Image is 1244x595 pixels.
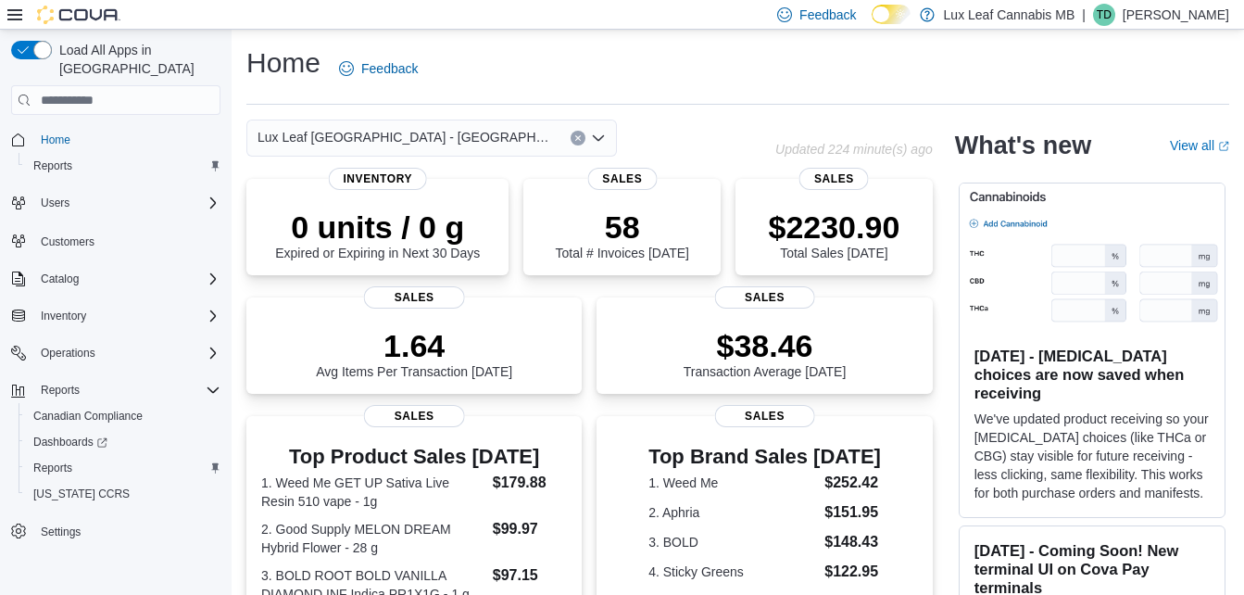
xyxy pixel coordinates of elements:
span: Home [33,128,220,151]
span: Reports [41,383,80,398]
h3: Top Product Sales [DATE] [261,446,567,468]
p: Lux Leaf Cannabis MB [944,4,1075,26]
span: Operations [41,346,95,361]
span: [US_STATE] CCRS [33,487,130,501]
span: Load All Apps in [GEOGRAPHIC_DATA] [52,41,220,78]
p: [PERSON_NAME] [1123,4,1229,26]
button: Canadian Compliance [19,403,228,429]
p: 0 units / 0 g [275,209,480,246]
dd: $148.43 [824,531,881,553]
button: Catalog [33,268,86,290]
span: Sales [364,405,465,427]
div: Total Sales [DATE] [768,209,899,260]
button: Inventory [33,305,94,327]
dd: $151.95 [824,501,881,524]
button: Open list of options [591,131,606,146]
button: Inventory [4,303,228,329]
span: Canadian Compliance [33,409,143,424]
span: Lux Leaf [GEOGRAPHIC_DATA] - [GEOGRAPHIC_DATA] [258,126,552,148]
dt: 1. Weed Me [648,474,817,492]
dd: $252.42 [824,472,881,494]
dt: 2. Good Supply MELON DREAM Hybrid Flower - 28 g [261,520,485,557]
div: Avg Items Per Transaction [DATE] [316,327,512,379]
input: Dark Mode [872,5,911,24]
a: View allExternal link [1170,138,1229,153]
span: Sales [714,405,815,427]
a: Reports [26,457,80,479]
span: Canadian Compliance [26,405,220,427]
a: Settings [33,521,88,543]
span: Customers [41,234,94,249]
button: Customers [4,227,228,254]
p: Updated 224 minute(s) ago [775,142,933,157]
a: [US_STATE] CCRS [26,483,137,505]
span: Settings [41,525,81,539]
p: $2230.90 [768,209,899,246]
button: Users [4,190,228,216]
dt: 1. Weed Me GET UP Sativa Live Resin 510 vape - 1g [261,474,485,511]
h3: [DATE] - [MEDICAL_DATA] choices are now saved when receiving [974,347,1210,402]
span: Washington CCRS [26,483,220,505]
button: Catalog [4,266,228,292]
span: Dashboards [26,431,220,453]
span: Sales [364,286,465,309]
span: Inventory [41,309,86,323]
p: | [1082,4,1086,26]
span: TD [1097,4,1112,26]
span: Users [33,192,220,214]
h2: What's new [955,131,1091,160]
button: Reports [4,377,228,403]
span: Settings [33,520,220,543]
nav: Complex example [11,119,220,593]
dd: $122.95 [824,561,881,583]
a: Customers [33,231,102,253]
span: Users [41,196,69,210]
span: Reports [26,155,220,177]
button: Users [33,192,77,214]
button: Operations [33,342,103,364]
span: Reports [26,457,220,479]
div: Theo Dorge [1093,4,1115,26]
p: 1.64 [316,327,512,364]
button: Reports [19,455,228,481]
p: We've updated product receiving so your [MEDICAL_DATA] choices (like THCa or CBG) stay visible fo... [974,410,1210,502]
div: Total # Invoices [DATE] [556,209,689,260]
button: Reports [33,379,87,401]
dd: $179.88 [493,472,568,494]
span: Sales [587,168,657,190]
span: Sales [714,286,815,309]
button: Operations [4,340,228,366]
div: Transaction Average [DATE] [684,327,847,379]
a: Canadian Compliance [26,405,150,427]
dt: 4. Sticky Greens [648,563,817,581]
dd: $97.15 [493,564,568,587]
a: Dashboards [19,429,228,455]
a: Home [33,129,78,151]
span: Dark Mode [872,24,873,25]
div: Expired or Expiring in Next 30 Days [275,209,480,260]
span: Catalog [33,268,220,290]
img: Cova [37,6,120,24]
button: Reports [19,153,228,179]
button: [US_STATE] CCRS [19,481,228,507]
span: Customers [33,229,220,252]
span: Feedback [799,6,856,24]
span: Sales [799,168,869,190]
a: Dashboards [26,431,115,453]
a: Reports [26,155,80,177]
span: Feedback [361,59,418,78]
button: Clear input [571,131,585,146]
span: Catalog [41,272,79,286]
span: Reports [33,379,220,401]
dt: 2. Aphria [648,503,817,522]
span: Operations [33,342,220,364]
p: $38.46 [684,327,847,364]
span: Reports [33,158,72,173]
svg: External link [1218,141,1229,152]
button: Home [4,126,228,153]
span: Reports [33,461,72,475]
button: Settings [4,518,228,545]
dd: $99.97 [493,518,568,540]
span: Inventory [33,305,220,327]
dt: 3. BOLD [648,533,817,551]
